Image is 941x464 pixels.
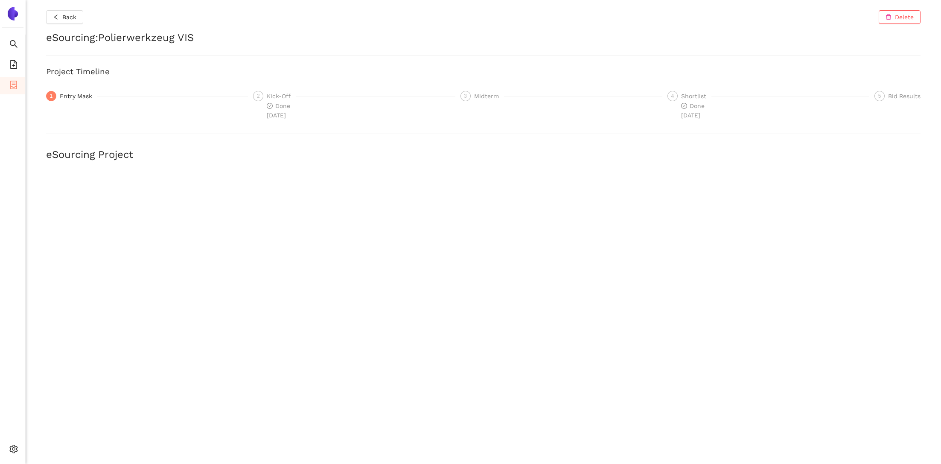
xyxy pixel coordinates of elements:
[888,93,921,99] span: Bid Results
[681,103,687,109] span: check-circle
[257,93,260,99] span: 2
[879,10,921,24] button: deleteDelete
[50,93,53,99] span: 1
[464,93,467,99] span: 3
[9,78,18,95] span: container
[267,103,273,109] span: check-circle
[9,57,18,74] span: file-add
[895,12,914,22] span: Delete
[886,14,891,21] span: delete
[6,7,20,20] img: Logo
[681,91,711,101] div: Shortlist
[267,91,296,101] div: Kick-Off
[46,91,248,101] div: 1Entry Mask
[46,66,921,77] h3: Project Timeline
[474,91,504,101] div: Midterm
[667,91,869,120] div: 4Shortlistcheck-circleDone[DATE]
[46,148,921,162] h2: eSourcing Project
[9,37,18,54] span: search
[9,442,18,459] span: setting
[46,31,921,45] h2: eSourcing : Polierwerkzeug VIS
[62,12,76,22] span: Back
[60,91,97,101] div: Entry Mask
[53,14,59,21] span: left
[671,93,674,99] span: 4
[681,102,705,119] span: Done [DATE]
[46,10,83,24] button: leftBack
[878,93,881,99] span: 5
[267,102,290,119] span: Done [DATE]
